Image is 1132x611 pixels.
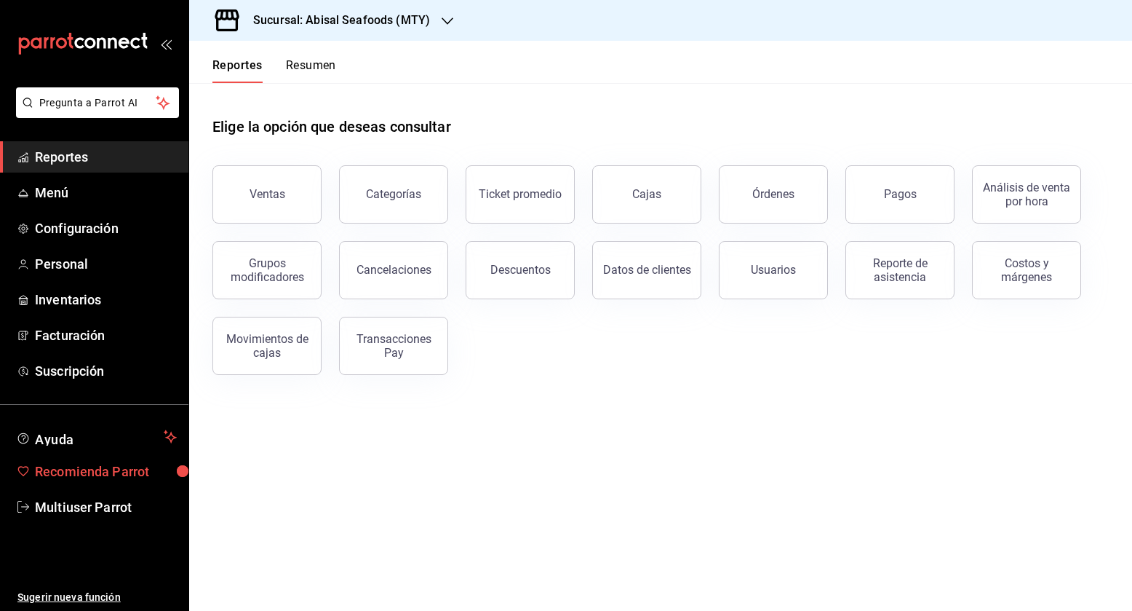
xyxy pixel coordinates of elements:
[35,183,177,202] span: Menú
[972,165,1081,224] button: Análisis de venta por hora
[752,187,794,201] div: Órdenes
[212,241,322,299] button: Grupos modificadores
[212,116,451,138] h1: Elige la opción que deseas consultar
[972,241,1081,299] button: Costos y márgenes
[981,256,1072,284] div: Costos y márgenes
[212,58,336,83] div: navigation tabs
[242,12,430,29] h3: Sucursal: Abisal Seafoods (MTY)
[884,187,917,201] div: Pagos
[160,38,172,50] button: open_drawer_menu
[366,187,421,201] div: Categorías
[222,256,312,284] div: Grupos modificadores
[466,241,575,299] button: Descuentos
[592,241,701,299] button: Datos de clientes
[339,241,448,299] button: Cancelaciones
[35,218,177,238] span: Configuración
[35,326,177,345] span: Facturación
[35,147,177,167] span: Reportes
[466,165,575,224] button: Ticket promedio
[35,428,158,446] span: Ayuda
[490,263,551,277] div: Descuentos
[348,332,439,360] div: Transacciones Pay
[981,181,1072,208] div: Análisis de venta por hora
[16,87,179,118] button: Pregunta a Parrot AI
[39,95,156,111] span: Pregunta a Parrot AI
[719,165,828,224] button: Órdenes
[286,58,336,83] button: Resumen
[250,187,285,201] div: Ventas
[339,317,448,375] button: Transacciones Pay
[222,332,312,360] div: Movimientos de cajas
[10,106,179,121] a: Pregunta a Parrot AI
[35,254,177,274] span: Personal
[35,361,177,381] span: Suscripción
[632,186,662,203] div: Cajas
[212,165,322,224] button: Ventas
[603,263,691,277] div: Datos de clientes
[845,241,954,299] button: Reporte de asistencia
[479,187,562,201] div: Ticket promedio
[592,165,701,224] a: Cajas
[339,165,448,224] button: Categorías
[35,290,177,310] span: Inventarios
[751,263,796,277] div: Usuarios
[35,497,177,517] span: Multiuser Parrot
[855,256,945,284] div: Reporte de asistencia
[17,590,177,605] span: Sugerir nueva función
[35,462,177,481] span: Recomienda Parrot
[356,263,431,277] div: Cancelaciones
[212,58,263,83] button: Reportes
[719,241,828,299] button: Usuarios
[845,165,954,224] button: Pagos
[212,317,322,375] button: Movimientos de cajas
